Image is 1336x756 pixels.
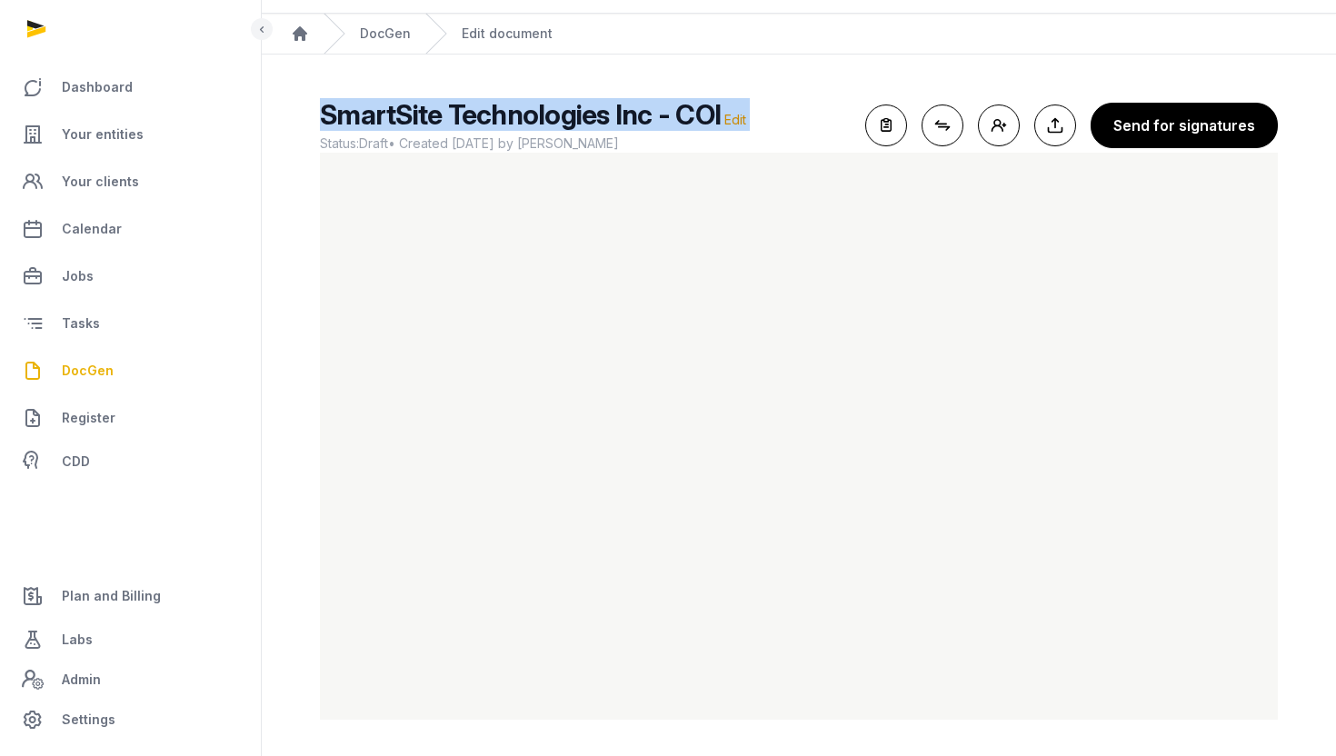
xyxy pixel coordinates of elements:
[62,451,90,472] span: CDD
[360,25,411,43] a: DocGen
[62,709,115,731] span: Settings
[15,254,246,298] a: Jobs
[15,65,246,109] a: Dashboard
[62,629,93,651] span: Labs
[62,265,94,287] span: Jobs
[320,134,851,153] span: Status: • Created [DATE] by [PERSON_NAME]
[15,618,246,661] a: Labs
[62,218,122,240] span: Calendar
[62,585,161,607] span: Plan and Billing
[62,407,115,429] span: Register
[15,574,246,618] a: Plan and Billing
[15,698,246,741] a: Settings
[15,443,246,480] a: CDD
[724,112,746,127] span: Edit
[62,360,114,382] span: DocGen
[462,25,553,43] div: Edit document
[15,207,246,251] a: Calendar
[15,396,246,440] a: Register
[15,113,246,156] a: Your entities
[15,661,246,698] a: Admin
[15,349,246,393] a: DocGen
[62,124,144,145] span: Your entities
[1091,103,1278,148] button: Send for signatures
[359,135,388,151] span: Draft
[62,171,139,193] span: Your clients
[15,160,246,204] a: Your clients
[62,76,133,98] span: Dashboard
[62,669,101,691] span: Admin
[262,14,1336,55] nav: Breadcrumb
[320,98,721,131] span: SmartSite Technologies Inc - COI
[15,302,246,345] a: Tasks
[62,313,100,334] span: Tasks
